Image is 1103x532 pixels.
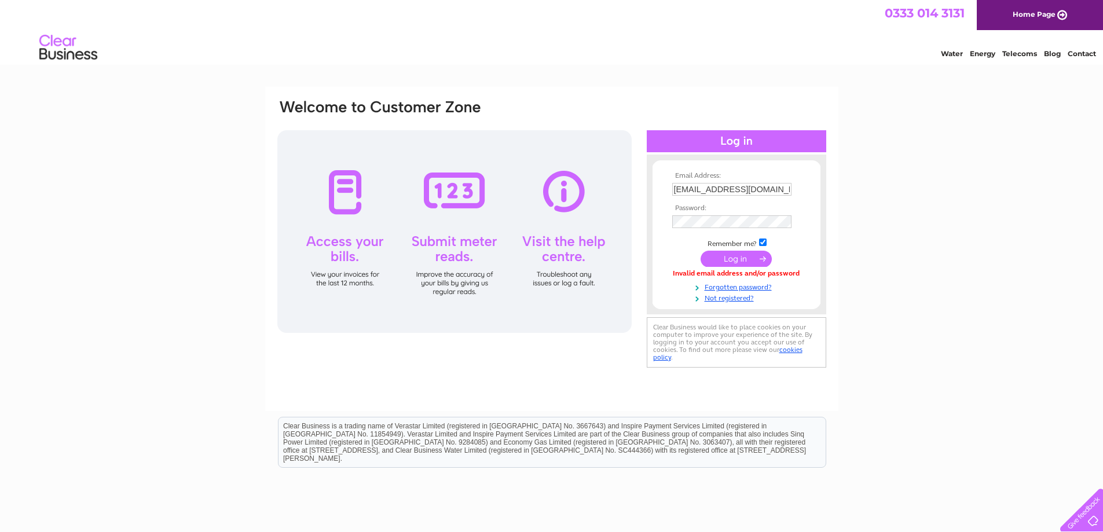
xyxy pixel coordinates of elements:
th: Email Address: [669,172,804,180]
a: cookies policy [653,346,802,361]
a: Forgotten password? [672,281,804,292]
a: Blog [1044,49,1061,58]
img: logo.png [39,30,98,65]
a: Contact [1068,49,1096,58]
a: Water [941,49,963,58]
a: Not registered? [672,292,804,303]
div: Clear Business is a trading name of Verastar Limited (registered in [GEOGRAPHIC_DATA] No. 3667643... [279,6,826,56]
input: Submit [701,251,772,267]
div: Clear Business would like to place cookies on your computer to improve your experience of the sit... [647,317,826,368]
div: Invalid email address and/or password [672,270,801,278]
td: Remember me? [669,237,804,248]
a: Energy [970,49,995,58]
a: 0333 014 3131 [885,6,965,20]
th: Password: [669,204,804,212]
a: Telecoms [1002,49,1037,58]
